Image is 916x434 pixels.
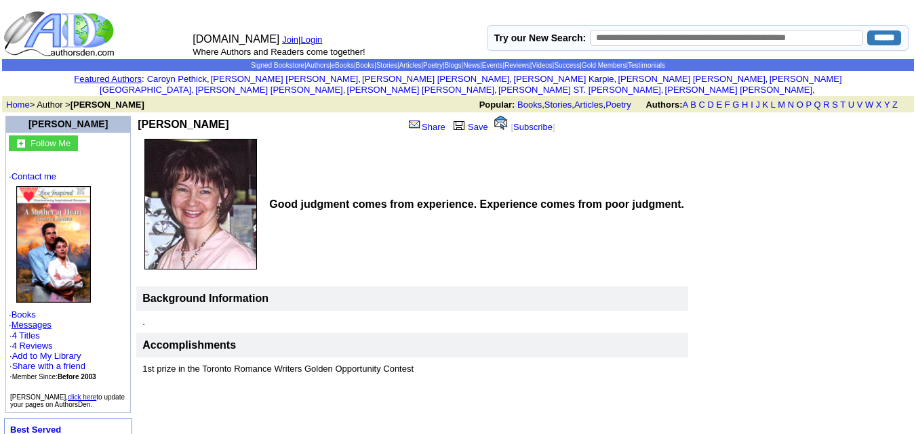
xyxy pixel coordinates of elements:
a: Caroyn Pethick [147,74,207,84]
a: Add to My Library [12,351,81,361]
a: A [683,100,688,110]
a: Featured Authors [74,74,142,84]
a: T [840,100,845,110]
font: Where Authors and Readers come together! [193,47,365,57]
a: [PERSON_NAME] [PERSON_NAME] [362,74,509,84]
font: ] [553,122,555,132]
img: gc.jpg [17,139,25,148]
a: Signed Bookstore [251,62,304,69]
b: Background Information [142,292,268,304]
a: D [707,100,713,110]
font: i [616,76,618,83]
a: Books [356,62,375,69]
font: Follow Me [31,138,71,148]
a: O [797,100,803,110]
a: Home [6,100,30,110]
a: [PERSON_NAME] [GEOGRAPHIC_DATA] [100,74,842,95]
img: 153.jpg [144,139,257,269]
a: U [848,100,854,110]
a: [PERSON_NAME] [PERSON_NAME] [618,74,765,84]
a: Poetry [423,62,443,69]
font: · [9,320,52,330]
a: V [857,100,863,110]
font: Member Since: [12,373,96,381]
a: H [742,100,748,110]
a: K [763,100,769,110]
font: Accomplishments [142,339,236,351]
a: Events [482,62,503,69]
a: Testimonials [628,62,665,69]
a: Stories [376,62,397,69]
a: Share with a friend [12,361,85,371]
a: [PERSON_NAME] [PERSON_NAME] [195,85,342,95]
a: N [788,100,794,110]
a: S [832,100,838,110]
a: eBooks [332,62,354,69]
img: alert.gif [494,116,507,130]
a: Gold Members [582,62,626,69]
font: i [663,87,664,94]
a: P [805,100,811,110]
a: Stories [544,100,572,110]
font: , , , [479,100,910,110]
a: C [698,100,704,110]
font: i [768,76,769,83]
a: B [690,100,696,110]
a: Share [407,122,445,132]
a: News [463,62,480,69]
a: Articles [399,62,422,69]
a: 4 Reviews [12,341,53,351]
a: Y [884,100,890,110]
font: [PERSON_NAME], to update your pages on AuthorsDen. [10,393,125,408]
img: share_page.gif [409,119,420,130]
a: R [823,100,829,110]
font: i [512,76,513,83]
a: E [716,100,722,110]
b: Good judgment comes from experience. Experience comes from poor judgment. [269,198,684,210]
font: [DOMAIN_NAME] [193,33,279,45]
font: : [74,74,144,84]
a: Contact me [12,171,56,181]
a: Books [12,309,36,320]
a: Authors [306,62,329,69]
a: [PERSON_NAME] ST. [PERSON_NAME] [498,85,661,95]
img: logo_ad.gif [3,10,117,58]
a: Save [450,122,488,132]
span: | | | | | | | | | | | | | | [251,62,665,69]
b: [PERSON_NAME] [71,100,144,110]
font: i [497,87,498,94]
b: Authors: [645,100,682,110]
font: i [210,76,211,83]
b: Popular: [479,100,515,110]
font: 1st prize in the Toronto Romance Writers Golden Opportunity Contest [142,364,414,374]
font: · · · [9,351,85,381]
font: i [361,76,362,83]
a: Login [301,35,323,45]
a: [PERSON_NAME] [28,118,108,129]
a: Join [282,35,298,45]
a: W [865,100,873,110]
font: | [298,35,327,45]
a: Messages [12,320,52,330]
a: Books [517,100,542,110]
a: Q [814,100,820,110]
font: i [194,87,195,94]
a: I [751,100,753,110]
font: · · [9,330,96,381]
a: L [771,100,776,110]
a: G [732,100,739,110]
a: F [725,100,730,110]
font: [ [511,122,513,132]
a: Success [554,62,580,69]
a: [PERSON_NAME] [PERSON_NAME] [665,85,812,95]
a: Z [892,100,898,110]
font: · · [9,171,127,382]
a: [PERSON_NAME] Karpie [513,74,614,84]
a: Follow Me [31,137,71,148]
font: , , , , , , , , , , [100,74,842,95]
a: click here [68,393,96,401]
a: Reviews [504,62,530,69]
a: M [778,100,785,110]
a: [PERSON_NAME] [PERSON_NAME] [347,85,494,95]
